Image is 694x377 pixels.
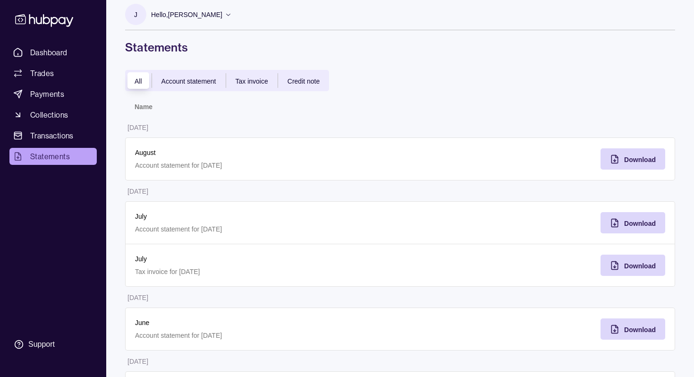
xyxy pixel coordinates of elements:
[601,318,665,340] button: Download
[135,266,391,277] p: Tax invoice for [DATE]
[30,47,68,58] span: Dashboard
[127,358,148,365] p: [DATE]
[624,326,656,334] span: Download
[9,334,97,354] a: Support
[601,212,665,233] button: Download
[151,9,222,20] p: Hello, [PERSON_NAME]
[135,224,391,234] p: Account statement for [DATE]
[9,65,97,82] a: Trades
[134,9,137,20] p: J
[127,294,148,301] p: [DATE]
[9,148,97,165] a: Statements
[624,220,656,227] span: Download
[30,130,74,141] span: Transactions
[30,151,70,162] span: Statements
[236,77,268,85] span: Tax invoice
[30,68,54,79] span: Trades
[135,254,391,264] p: July
[125,40,675,55] h1: Statements
[135,77,142,85] span: All
[601,148,665,170] button: Download
[135,330,391,341] p: Account statement for [DATE]
[125,70,329,91] div: documentTypes
[30,88,64,100] span: Payments
[288,77,320,85] span: Credit note
[28,339,55,350] div: Support
[127,188,148,195] p: [DATE]
[135,103,152,111] p: Name
[135,160,391,171] p: Account statement for [DATE]
[30,109,68,120] span: Collections
[624,156,656,163] span: Download
[9,127,97,144] a: Transactions
[135,211,391,222] p: July
[161,77,216,85] span: Account statement
[624,262,656,270] span: Download
[135,147,391,158] p: August
[9,44,97,61] a: Dashboard
[127,124,148,131] p: [DATE]
[9,106,97,123] a: Collections
[601,255,665,276] button: Download
[135,317,391,328] p: June
[9,86,97,103] a: Payments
